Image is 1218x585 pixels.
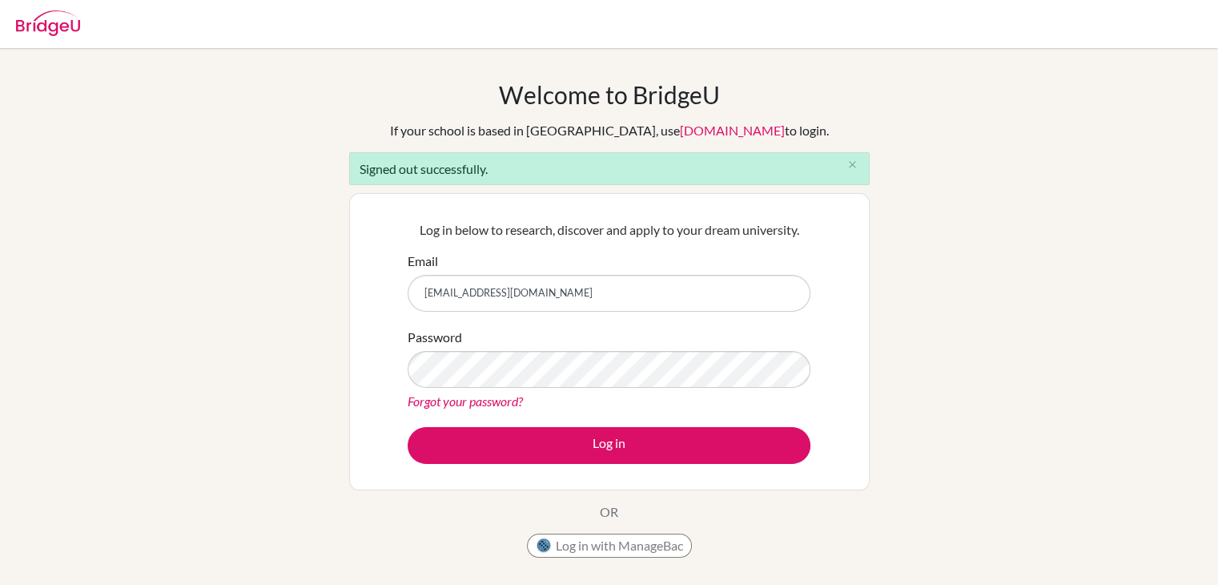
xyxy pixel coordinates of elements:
[349,152,870,185] div: Signed out successfully.
[527,534,692,558] button: Log in with ManageBac
[390,121,829,140] div: If your school is based in [GEOGRAPHIC_DATA], use to login.
[600,502,618,522] p: OR
[408,252,438,271] label: Email
[680,123,785,138] a: [DOMAIN_NAME]
[408,328,462,347] label: Password
[846,159,858,171] i: close
[837,153,869,177] button: Close
[408,393,523,409] a: Forgot your password?
[408,427,810,464] button: Log in
[408,220,810,240] p: Log in below to research, discover and apply to your dream university.
[499,80,720,109] h1: Welcome to BridgeU
[16,10,80,36] img: Bridge-U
